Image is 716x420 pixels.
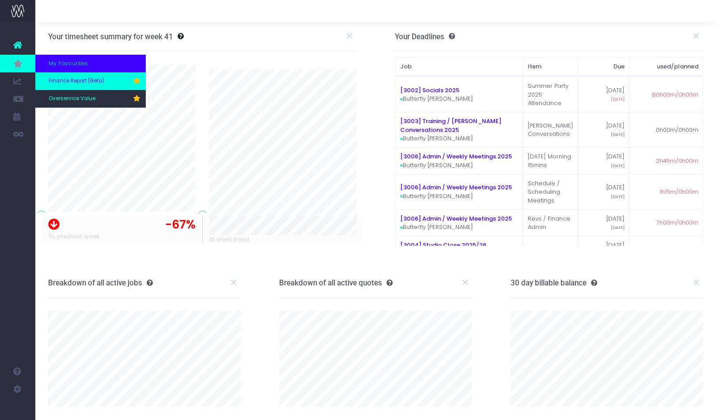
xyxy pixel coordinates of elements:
a: Finance Report (Beta) [35,72,146,90]
td: [DATE] [578,112,629,147]
td: Butterfly [PERSON_NAME] [395,77,523,112]
td: [DATE] Morning 15mins [523,147,578,174]
span: [DATE] [611,163,625,169]
span: [DATE] [611,194,625,200]
a: [3004] Studio Close 2025/26 [400,241,486,249]
td: [DATE] [578,174,629,210]
th: Job: activate to sort column ascending [395,57,523,76]
td: [PERSON_NAME] Conversations [523,112,578,147]
a: [3006] Admin / Weekly Meetings 2025 [400,214,512,223]
td: [DATE] [578,77,629,112]
td: [DATE] [578,236,629,263]
span: 1h15m/0h00m [659,187,698,196]
th: Due: activate to sort column ascending [578,57,629,76]
img: images/default_profile_image.png [11,402,24,416]
td: [DATE] [578,210,629,236]
td: Butterfly [PERSON_NAME] [395,112,523,147]
td: Festive Close [523,236,578,263]
span: My Favourites [49,59,88,68]
td: Revs / Finance Admin [523,210,578,236]
th: used/planned: activate to sort column ascending [629,57,703,76]
td: Butterfly [PERSON_NAME] [395,210,523,236]
h3: Breakdown of all active quotes [279,278,393,287]
span: 0h00m/0h00m [656,126,698,135]
h3: Your timesheet summary for week 41 [48,32,173,41]
a: [3006] Admin / Weekly Meetings 2025 [400,152,512,161]
a: [3006] Admin / Weekly Meetings 2025 [400,183,512,191]
span: 435h00m/600h00m [641,245,698,254]
span: 2h45m/0h00m [656,157,698,165]
th: Item: activate to sort column ascending [523,57,578,76]
span: [DATE] [611,225,625,231]
td: Butterfly [PERSON_NAME] [395,147,523,174]
span: Finance Report (Beta) [49,77,104,85]
td: Butterfly [PERSON_NAME] [395,236,523,263]
span: 7h00m/0h00m [656,218,698,227]
span: Overservice Value [49,95,95,103]
td: Schedule / Scheduling Meetings [523,174,578,210]
h3: Breakdown of all active jobs [48,278,153,287]
td: Butterfly [PERSON_NAME] [395,174,523,210]
td: [DATE] [578,147,629,174]
a: [3003] Training / [PERSON_NAME] Conversations 2025 [400,117,501,134]
span: 80h00m/0h00m [652,90,698,99]
a: [3002] Socials 2025 [400,86,459,94]
h3: Your Deadlines [395,32,455,41]
a: Overservice Value [35,90,146,108]
span: [DATE] [611,131,625,138]
span: [DATE] [611,96,625,102]
h3: 30 day billable balance [511,278,597,287]
td: Summer Party 2025 Attendance [523,77,578,112]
